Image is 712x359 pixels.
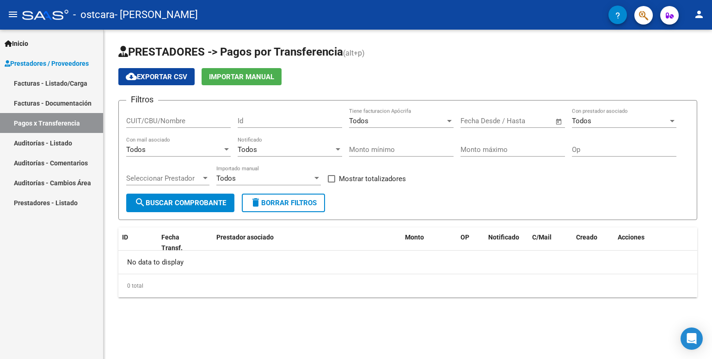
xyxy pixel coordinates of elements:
span: Seleccionar Prestador [126,174,201,183]
mat-icon: cloud_download [126,71,137,82]
input: Fecha inicio [460,117,498,125]
span: Todos [572,117,591,125]
span: Prestador asociado [216,233,274,241]
span: Todos [216,174,236,183]
button: Importar Manual [202,68,282,85]
h3: Filtros [126,93,158,106]
span: Prestadores / Proveedores [5,58,89,69]
button: Exportar CSV [118,68,195,85]
span: Todos [349,117,368,125]
mat-icon: menu [7,9,18,20]
datatable-header-cell: C/Mail [528,227,572,258]
span: - [PERSON_NAME] [115,5,198,25]
span: - ostcara [73,5,115,25]
span: Creado [576,233,597,241]
mat-icon: delete [250,197,261,208]
span: Mostrar totalizadores [339,173,406,184]
input: Fecha fin [506,117,551,125]
span: PRESTADORES -> Pagos por Transferencia [118,45,343,58]
button: Buscar Comprobante [126,194,234,212]
span: Borrar Filtros [250,199,317,207]
div: Open Intercom Messenger [681,328,703,350]
datatable-header-cell: Creado [572,227,614,258]
span: Todos [238,145,257,154]
span: OP [460,233,469,241]
datatable-header-cell: Monto [401,227,457,258]
button: Open calendar [554,116,565,127]
span: (alt+p) [343,49,365,57]
span: C/Mail [532,233,552,241]
datatable-header-cell: Notificado [485,227,528,258]
span: Acciones [618,233,644,241]
mat-icon: person [694,9,705,20]
span: Todos [126,145,146,154]
div: No data to display [118,251,697,274]
datatable-header-cell: OP [457,227,485,258]
span: Importar Manual [209,73,274,81]
datatable-header-cell: Fecha Transf. [158,227,199,258]
span: Fecha Transf. [161,233,183,252]
span: Exportar CSV [126,73,187,81]
datatable-header-cell: Prestador asociado [213,227,401,258]
datatable-header-cell: Acciones [614,227,697,258]
span: Inicio [5,38,28,49]
span: Buscar Comprobante [135,199,226,207]
span: Monto [405,233,424,241]
button: Borrar Filtros [242,194,325,212]
span: Notificado [488,233,519,241]
datatable-header-cell: ID [118,227,158,258]
div: 0 total [118,274,697,297]
span: ID [122,233,128,241]
mat-icon: search [135,197,146,208]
